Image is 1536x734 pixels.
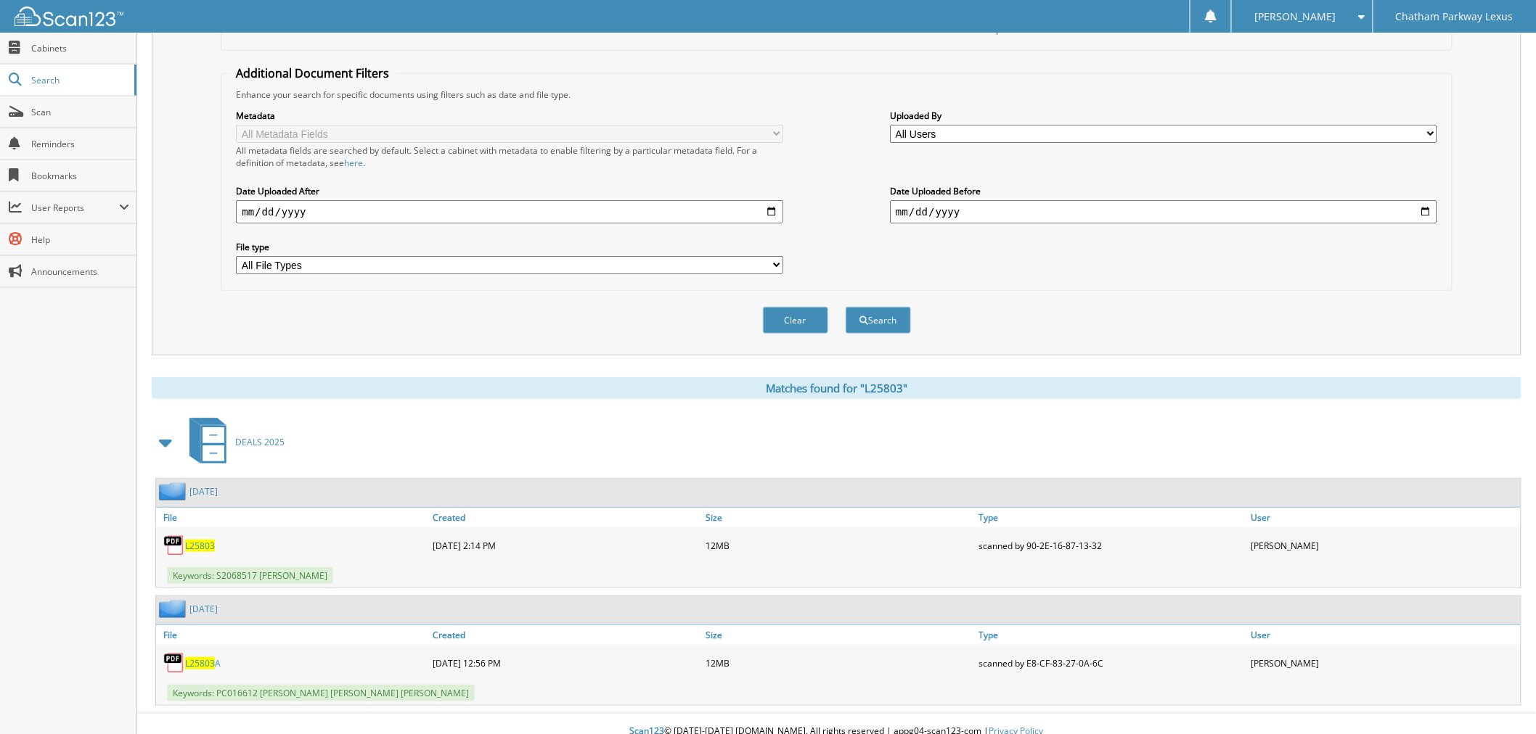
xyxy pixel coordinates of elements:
a: User [1248,508,1521,527]
span: Help [31,234,129,246]
a: Size [702,508,975,527]
div: [PERSON_NAME] [1248,648,1521,677]
span: DEALS 2025 [235,436,285,448]
span: Keywords: PC016612 [PERSON_NAME] [PERSON_NAME] [PERSON_NAME] [167,685,475,701]
a: DEALS 2025 [181,413,285,471]
img: folder2.png [159,600,189,618]
span: Search [31,74,127,86]
span: Cabinets [31,42,129,54]
input: start [236,200,783,223]
a: Type [975,625,1248,645]
a: User [1248,625,1521,645]
a: Created [429,625,702,645]
span: Keywords: S2068517 [PERSON_NAME] [167,567,333,584]
div: 12MB [702,648,975,677]
a: [DATE] [189,485,218,498]
label: Uploaded By [890,110,1437,122]
input: end [890,200,1437,223]
a: File [156,625,429,645]
a: L25803 [185,540,215,552]
a: [DATE] [189,603,218,615]
span: Reminders [31,138,129,150]
div: scanned by E8-CF-83-27-0A-6C [975,648,1248,677]
div: [DATE] 2:14 PM [429,531,702,560]
label: File type [236,241,783,253]
span: Announcements [31,265,129,278]
a: Type [975,508,1248,527]
div: [DATE] 12:56 PM [429,648,702,677]
span: Chatham Parkway Lexus [1396,12,1513,21]
div: [PERSON_NAME] [1248,531,1521,560]
label: Date Uploaded After [236,185,783,197]
span: L25803 [185,657,215,669]
img: folder2.png [159,482,189,500]
label: Date Uploaded Before [890,185,1437,197]
img: PDF.png [163,535,185,556]
div: Enhance your search for specific documents using filters such as date and file type. [229,88,1444,101]
div: scanned by 90-2E-16-87-13-32 [975,531,1248,560]
a: Created [429,508,702,527]
button: Search [846,307,911,334]
span: Scan [31,106,129,118]
img: PDF.png [163,652,185,674]
button: Clear [763,307,828,334]
a: File [156,508,429,527]
label: Metadata [236,110,783,122]
legend: Additional Document Filters [229,65,396,81]
span: Bookmarks [31,170,129,182]
div: All metadata fields are searched by default. Select a cabinet with metadata to enable filtering b... [236,144,783,169]
img: scan123-logo-white.svg [15,7,123,26]
a: L25803A [185,657,221,669]
div: 12MB [702,531,975,560]
a: Size [702,625,975,645]
span: [PERSON_NAME] [1255,12,1336,21]
div: Matches found for "L25803" [152,377,1521,399]
a: here [344,157,363,169]
span: User Reports [31,202,119,214]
